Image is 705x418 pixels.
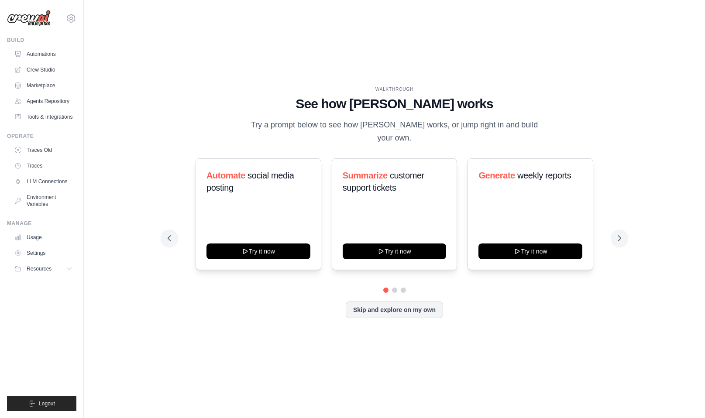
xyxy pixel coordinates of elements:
[478,171,515,180] span: Generate
[10,159,76,173] a: Traces
[206,171,294,192] span: social media posting
[346,302,443,318] button: Skip and explore on my own
[10,94,76,108] a: Agents Repository
[39,400,55,407] span: Logout
[206,171,245,180] span: Automate
[10,63,76,77] a: Crew Studio
[343,243,447,259] button: Try it now
[10,262,76,276] button: Resources
[10,79,76,93] a: Marketplace
[27,265,52,272] span: Resources
[343,171,388,180] span: Summarize
[7,220,76,227] div: Manage
[517,171,571,180] span: weekly reports
[206,243,310,259] button: Try it now
[10,47,76,61] a: Automations
[7,133,76,140] div: Operate
[10,246,76,260] a: Settings
[7,10,51,27] img: Logo
[10,230,76,244] a: Usage
[10,175,76,188] a: LLM Connections
[10,143,76,157] a: Traces Old
[478,243,582,259] button: Try it now
[10,190,76,211] a: Environment Variables
[7,396,76,411] button: Logout
[248,119,541,144] p: Try a prompt below to see how [PERSON_NAME] works, or jump right in and build your own.
[343,171,424,192] span: customer support tickets
[168,96,621,112] h1: See how [PERSON_NAME] works
[7,37,76,44] div: Build
[168,86,621,93] div: WALKTHROUGH
[10,110,76,124] a: Tools & Integrations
